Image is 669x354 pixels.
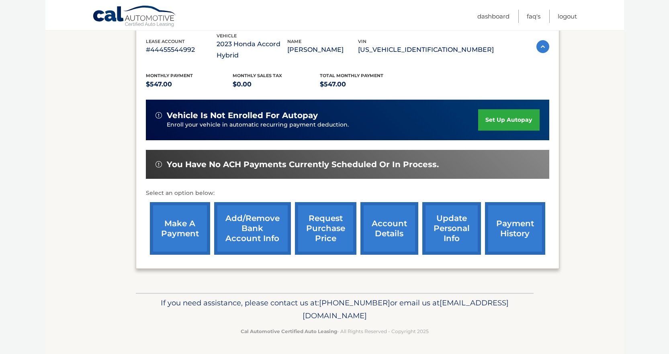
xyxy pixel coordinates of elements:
span: You have no ACH payments currently scheduled or in process. [167,160,439,170]
span: [PHONE_NUMBER] [319,298,390,307]
p: $0.00 [233,79,320,90]
p: 2023 Honda Accord Hybrid [217,39,287,61]
span: vin [358,39,366,44]
p: #44455544992 [146,44,217,55]
a: Add/Remove bank account info [214,202,291,255]
img: alert-white.svg [155,112,162,119]
span: lease account [146,39,185,44]
p: Select an option below: [146,188,549,198]
span: [EMAIL_ADDRESS][DOMAIN_NAME] [303,298,509,320]
a: FAQ's [527,10,540,23]
span: Total Monthly Payment [320,73,383,78]
p: [PERSON_NAME] [287,44,358,55]
a: request purchase price [295,202,356,255]
p: If you need assistance, please contact us at: or email us at [141,297,528,322]
span: vehicle is not enrolled for autopay [167,110,318,121]
a: set up autopay [478,109,539,131]
span: name [287,39,301,44]
span: Monthly Payment [146,73,193,78]
p: - All Rights Reserved - Copyright 2025 [141,327,528,336]
a: make a payment [150,202,210,255]
p: Enroll your vehicle in automatic recurring payment deduction. [167,121,479,129]
p: [US_VEHICLE_IDENTIFICATION_NUMBER] [358,44,494,55]
a: account details [360,202,418,255]
img: alert-white.svg [155,161,162,168]
img: accordion-active.svg [536,40,549,53]
a: update personal info [422,202,481,255]
span: Monthly sales Tax [233,73,282,78]
span: vehicle [217,33,237,39]
a: Cal Automotive [92,5,177,29]
a: Logout [558,10,577,23]
a: Dashboard [477,10,509,23]
p: $547.00 [146,79,233,90]
p: $547.00 [320,79,407,90]
a: payment history [485,202,545,255]
strong: Cal Automotive Certified Auto Leasing [241,328,337,334]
